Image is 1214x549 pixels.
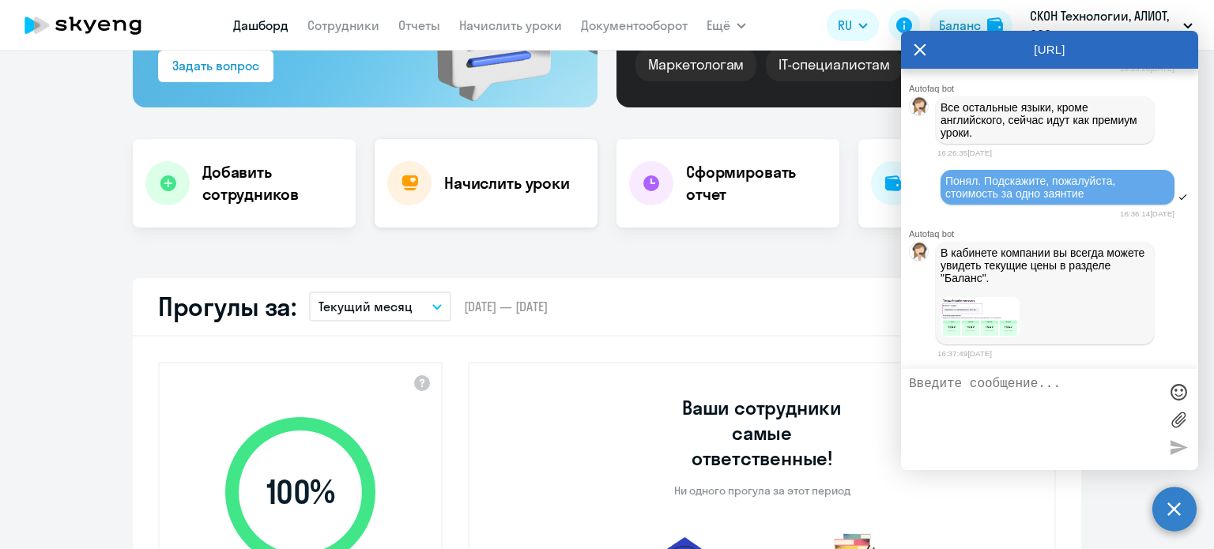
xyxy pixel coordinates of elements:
[158,51,273,82] button: Задать вопрос
[909,229,1198,239] div: Autofaq bot
[910,243,929,265] img: bot avatar
[464,298,548,315] span: [DATE] — [DATE]
[661,395,864,471] h3: Ваши сотрудники самые ответственные!
[937,149,992,157] time: 16:26:35[DATE]
[674,483,850,498] p: Ни одного прогула за этот период
[309,291,451,322] button: Текущий месяц
[581,17,688,33] a: Документооборот
[941,246,1149,297] p: В кабинете компании вы всегда можете увидеть текущие цены в разделе "Баланс".
[939,16,981,35] div: Баланс
[158,291,296,322] h2: Прогулы за:
[1120,209,1174,218] time: 16:36:14[DATE]
[945,175,1118,200] span: Понял. Подскажите, пожалуйста, стоимость за одно заянтие
[941,297,1020,337] img: 12-08-2025 17-37-07.jpg
[929,9,1012,41] button: Балансbalance
[202,161,343,205] h4: Добавить сотрудников
[172,56,259,75] div: Задать вопрос
[233,17,288,33] a: Дашборд
[909,84,1198,93] div: Autofaq bot
[987,17,1003,33] img: balance
[838,16,852,35] span: RU
[686,161,827,205] h4: Сформировать отчет
[707,9,746,41] button: Ещё
[707,16,730,35] span: Ещё
[635,48,756,81] div: Маркетологам
[910,97,929,120] img: bot avatar
[941,101,1149,139] p: Все остальные языки, кроме английского, сейчас идут как премиум уроки.
[444,172,570,194] h4: Начислить уроки
[827,9,879,41] button: RU
[766,48,902,81] div: IT-специалистам
[307,17,379,33] a: Сотрудники
[1167,408,1190,431] label: Лимит 10 файлов
[1022,6,1201,44] button: СКОН Технологии, АЛИОТ, ООО
[937,349,992,358] time: 16:37:49[DATE]
[398,17,440,33] a: Отчеты
[319,297,413,316] p: Текущий месяц
[459,17,562,33] a: Начислить уроки
[1030,6,1177,44] p: СКОН Технологии, АЛИОТ, ООО
[209,473,391,511] span: 100 %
